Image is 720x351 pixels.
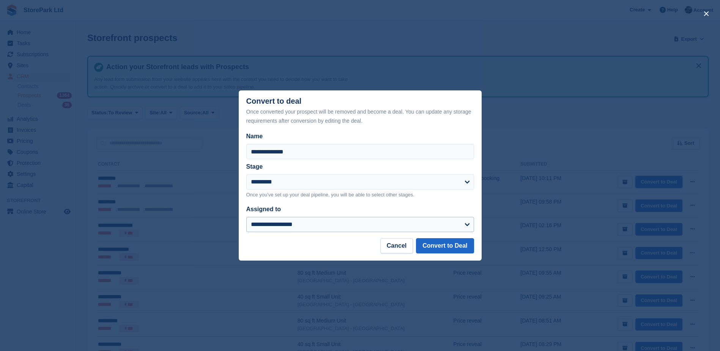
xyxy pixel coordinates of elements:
[246,107,474,125] div: Once converted your prospect will be removed and become a deal. You can update any storage requir...
[246,191,474,199] p: Once you've set up your deal pipeline, you will be able to select other stages.
[246,206,281,212] label: Assigned to
[246,132,474,141] label: Name
[416,238,474,253] button: Convert to Deal
[246,97,474,125] div: Convert to deal
[380,238,413,253] button: Cancel
[246,163,263,170] label: Stage
[700,8,712,20] button: close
